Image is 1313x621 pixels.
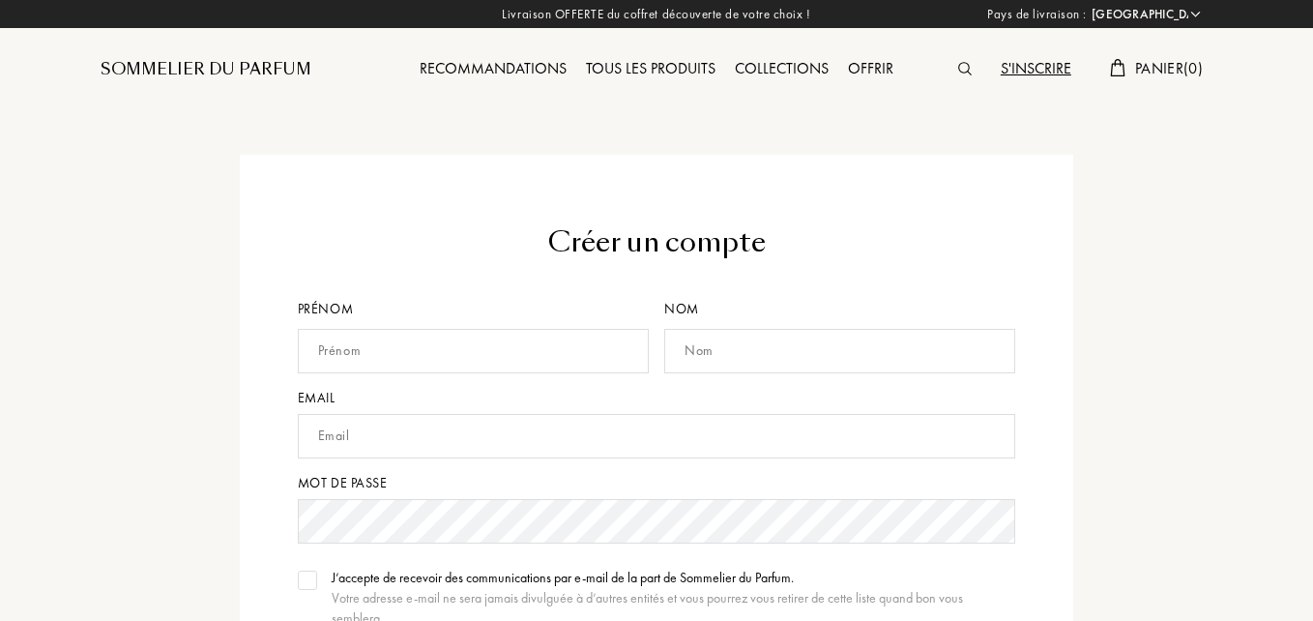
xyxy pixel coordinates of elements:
[301,576,314,585] img: valide.svg
[298,329,649,373] input: Prénom
[410,57,576,82] div: Recommandations
[410,58,576,78] a: Recommandations
[664,329,1015,373] input: Nom
[838,58,903,78] a: Offrir
[298,388,1016,408] div: Email
[298,299,656,319] div: Prénom
[991,58,1081,78] a: S'inscrire
[664,299,1015,319] div: Nom
[576,58,725,78] a: Tous les produits
[725,58,838,78] a: Collections
[298,414,1016,458] input: Email
[838,57,903,82] div: Offrir
[991,57,1081,82] div: S'inscrire
[101,58,311,81] a: Sommelier du Parfum
[725,57,838,82] div: Collections
[1135,58,1203,78] span: Panier ( 0 )
[1110,59,1125,76] img: cart.svg
[576,57,725,82] div: Tous les produits
[298,222,1016,263] div: Créer un compte
[298,473,1016,493] div: Mot de passe
[987,5,1087,24] span: Pays de livraison :
[332,568,1016,588] div: J’accepte de recevoir des communications par e-mail de la part de Sommelier du Parfum.
[958,62,972,75] img: search_icn.svg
